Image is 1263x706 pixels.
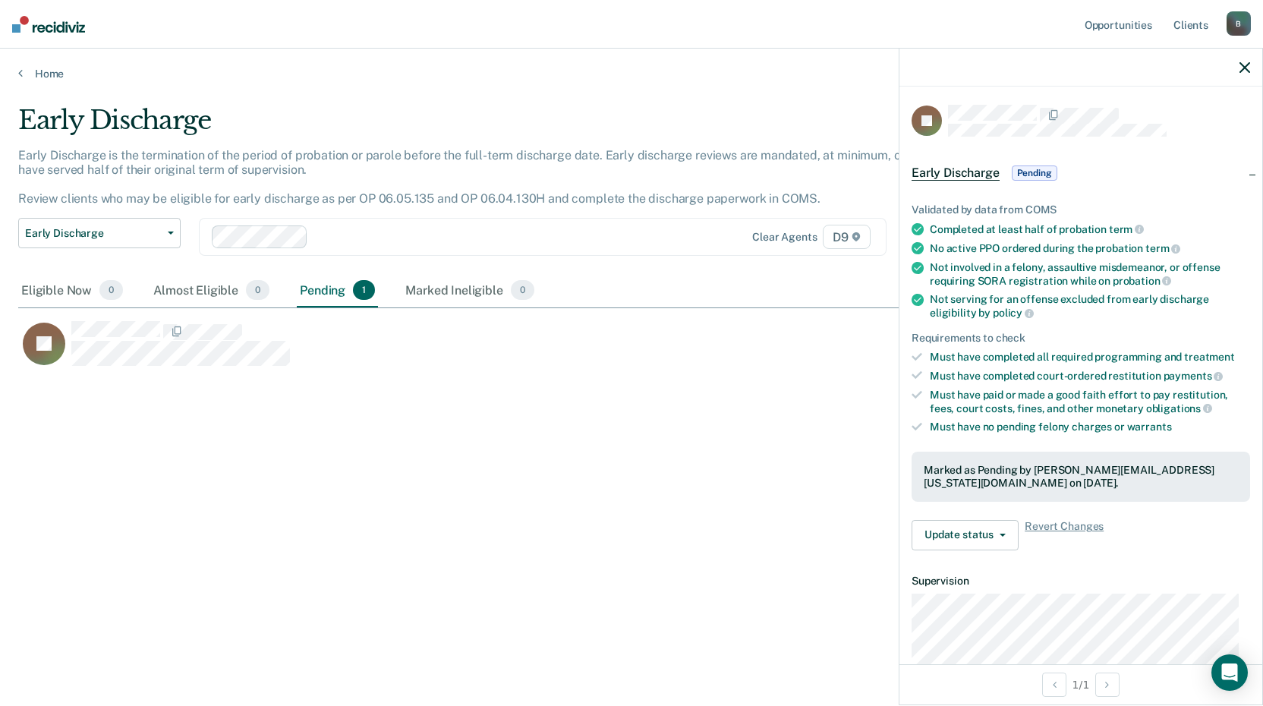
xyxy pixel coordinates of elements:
span: 0 [99,280,123,300]
span: Early Discharge [912,165,1000,181]
div: Clear agents [752,231,817,244]
button: Update status [912,520,1019,550]
p: Early Discharge is the termination of the period of probation or parole before the full-term disc... [18,148,961,206]
div: Open Intercom Messenger [1211,654,1248,691]
span: probation [1113,275,1172,287]
span: D9 [823,225,871,249]
div: Must have completed all required programming and [930,351,1250,364]
div: Marked Ineligible [402,274,537,307]
span: Revert Changes [1025,520,1104,550]
img: Recidiviz [12,16,85,33]
button: Next Opportunity [1095,673,1120,697]
span: term [1145,242,1180,254]
div: Completed at least half of probation [930,222,1250,236]
dt: Supervision [912,575,1250,588]
div: Marked as Pending by [PERSON_NAME][EMAIL_ADDRESS][US_STATE][DOMAIN_NAME] on [DATE]. [924,464,1238,490]
a: Home [18,67,1245,80]
div: CaseloadOpportunityCell-0820899 [18,320,1091,381]
div: Eligible Now [18,274,126,307]
div: B [1227,11,1251,36]
div: Pending [297,274,378,307]
div: Must have no pending felony charges or [930,421,1250,433]
span: 0 [511,280,534,300]
button: Previous Opportunity [1042,673,1066,697]
div: Not serving for an offense excluded from early discharge eligibility by [930,293,1250,319]
div: Must have paid or made a good faith effort to pay restitution, fees, court costs, fines, and othe... [930,389,1250,414]
div: Early Discharge [18,105,965,148]
div: Early DischargePending [899,149,1262,197]
div: Requirements to check [912,332,1250,345]
span: treatment [1184,351,1235,363]
div: Must have completed court-ordered restitution [930,369,1250,383]
span: term [1109,223,1144,235]
span: Early Discharge [25,227,162,240]
span: 1 [353,280,375,300]
span: obligations [1146,402,1212,414]
div: No active PPO ordered during the probation [930,241,1250,255]
span: payments [1164,370,1224,382]
div: Almost Eligible [150,274,272,307]
div: 1 / 1 [899,664,1262,704]
span: Pending [1012,165,1057,181]
div: Not involved in a felony, assaultive misdemeanor, or offense requiring SORA registration while on [930,261,1250,287]
span: 0 [246,280,269,300]
div: Validated by data from COMS [912,203,1250,216]
span: policy [993,307,1034,319]
span: warrants [1127,421,1172,433]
